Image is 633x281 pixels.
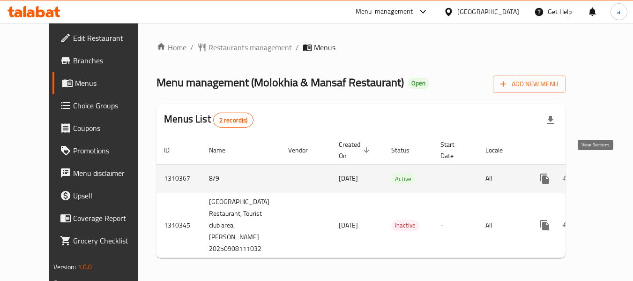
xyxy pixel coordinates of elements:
[73,145,147,156] span: Promotions
[478,164,526,193] td: All
[73,32,147,44] span: Edit Restaurant
[52,139,155,162] a: Promotions
[214,116,253,125] span: 2 record(s)
[526,136,631,165] th: Actions
[408,79,429,87] span: Open
[201,193,281,258] td: [GEOGRAPHIC_DATA] Restaurant, Tourist club area,[PERSON_NAME] 20250908111032
[485,144,515,156] span: Locale
[356,6,413,17] div: Menu-management
[156,42,566,53] nav: breadcrumb
[209,42,292,53] span: Restaurants management
[164,112,253,128] h2: Menus List
[433,164,478,193] td: -
[52,72,155,94] a: Menus
[73,213,147,224] span: Coverage Report
[156,42,186,53] a: Home
[73,122,147,134] span: Coupons
[339,139,372,161] span: Created On
[73,190,147,201] span: Upsell
[539,109,562,131] div: Export file
[52,27,155,49] a: Edit Restaurant
[78,261,92,273] span: 1.0.0
[52,162,155,184] a: Menu disclaimer
[478,193,526,258] td: All
[75,77,147,89] span: Menus
[500,78,558,90] span: Add New Menu
[53,261,76,273] span: Version:
[197,42,292,53] a: Restaurants management
[73,167,147,179] span: Menu disclaimer
[52,184,155,207] a: Upsell
[493,76,566,93] button: Add New Menu
[617,7,620,17] span: a
[534,214,556,236] button: more
[534,167,556,190] button: more
[288,144,320,156] span: Vendor
[52,49,155,72] a: Branches
[201,164,281,193] td: 8/9
[156,193,201,258] td: 1310345
[391,220,419,231] div: Inactive
[408,78,429,89] div: Open
[457,7,519,17] div: [GEOGRAPHIC_DATA]
[391,174,415,184] span: Active
[52,94,155,117] a: Choice Groups
[156,72,404,93] span: Menu management ( Molokhia & Mansaf Restaurant )
[314,42,335,53] span: Menus
[73,55,147,66] span: Branches
[433,193,478,258] td: -
[556,214,579,236] button: Change Status
[52,117,155,139] a: Coupons
[164,144,182,156] span: ID
[339,172,358,184] span: [DATE]
[209,144,238,156] span: Name
[213,113,254,128] div: Total records count
[52,207,155,229] a: Coverage Report
[296,42,299,53] li: /
[190,42,194,53] li: /
[391,220,419,231] span: Inactive
[52,229,155,252] a: Grocery Checklist
[73,100,147,111] span: Choice Groups
[440,139,467,161] span: Start Date
[339,219,358,231] span: [DATE]
[156,164,201,193] td: 1310367
[73,235,147,246] span: Grocery Checklist
[156,136,631,258] table: enhanced table
[391,144,422,156] span: Status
